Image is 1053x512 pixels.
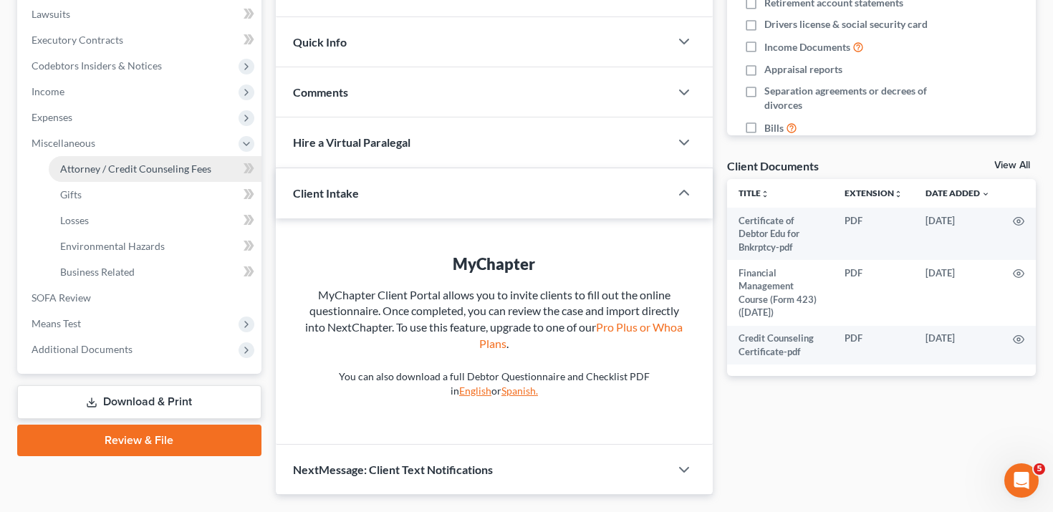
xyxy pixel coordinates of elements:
span: Income Documents [764,40,850,54]
a: Spanish. [501,385,538,397]
span: Executory Contracts [32,34,123,46]
a: Lawsuits [20,1,261,27]
span: Income [32,85,64,97]
i: unfold_more [894,190,903,198]
span: Losses [60,214,89,226]
i: unfold_more [761,190,769,198]
iframe: Intercom live chat [1004,463,1039,498]
span: Environmental Hazards [60,240,165,252]
span: Comments [293,85,348,99]
a: Titleunfold_more [739,188,769,198]
td: Certificate of Debtor Edu for Bnkrptcy-pdf [727,208,833,260]
a: Environmental Hazards [49,233,261,259]
p: You can also download a full Debtor Questionnaire and Checklist PDF in or [304,369,685,398]
span: Bills [764,121,784,135]
span: Appraisal reports [764,62,842,77]
td: Financial Management Course (Form 423) ([DATE]) [727,260,833,326]
span: Means Test [32,317,81,329]
a: Extensionunfold_more [845,188,903,198]
span: Hire a Virtual Paralegal [293,135,410,149]
td: PDF [833,260,914,326]
span: Codebtors Insiders & Notices [32,59,162,72]
span: Client Intake [293,186,359,200]
span: Expenses [32,111,72,123]
td: [DATE] [914,326,1001,365]
a: English [459,385,491,397]
a: Gifts [49,182,261,208]
a: Losses [49,208,261,233]
a: Download & Print [17,385,261,419]
a: SOFA Review [20,285,261,311]
td: Credit Counseling Certificate-pdf [727,326,833,365]
span: NextMessage: Client Text Notifications [293,463,493,476]
span: Business Related [60,266,135,278]
td: [DATE] [914,208,1001,260]
div: MyChapter [304,253,685,275]
td: [DATE] [914,260,1001,326]
span: Attorney / Credit Counseling Fees [60,163,211,175]
span: 5 [1034,463,1045,475]
span: MyChapter Client Portal allows you to invite clients to fill out the online questionnaire. Once c... [305,288,683,351]
span: Additional Documents [32,343,133,355]
i: expand_more [981,190,990,198]
a: View All [994,160,1030,170]
div: Client Documents [727,158,819,173]
a: Executory Contracts [20,27,261,53]
a: Review & File [17,425,261,456]
span: Drivers license & social security card [764,17,928,32]
a: Date Added expand_more [925,188,990,198]
span: SOFA Review [32,291,91,304]
span: Lawsuits [32,8,70,20]
span: Miscellaneous [32,137,95,149]
td: PDF [833,208,914,260]
td: PDF [833,326,914,365]
span: Separation agreements or decrees of divorces [764,84,946,112]
a: Business Related [49,259,261,285]
span: Gifts [60,188,82,201]
a: Attorney / Credit Counseling Fees [49,156,261,182]
span: Quick Info [293,35,347,49]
